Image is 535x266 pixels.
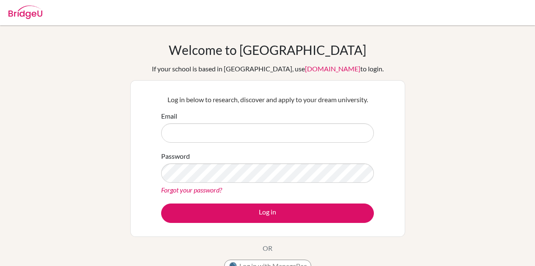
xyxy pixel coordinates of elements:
label: Password [161,151,190,161]
p: Log in below to research, discover and apply to your dream university. [161,95,374,105]
h1: Welcome to [GEOGRAPHIC_DATA] [169,42,366,57]
img: Bridge-U [8,5,42,19]
button: Log in [161,204,374,223]
p: OR [263,243,272,253]
a: Forgot your password? [161,186,222,194]
a: [DOMAIN_NAME] [305,65,360,73]
label: Email [161,111,177,121]
div: If your school is based in [GEOGRAPHIC_DATA], use to login. [152,64,384,74]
